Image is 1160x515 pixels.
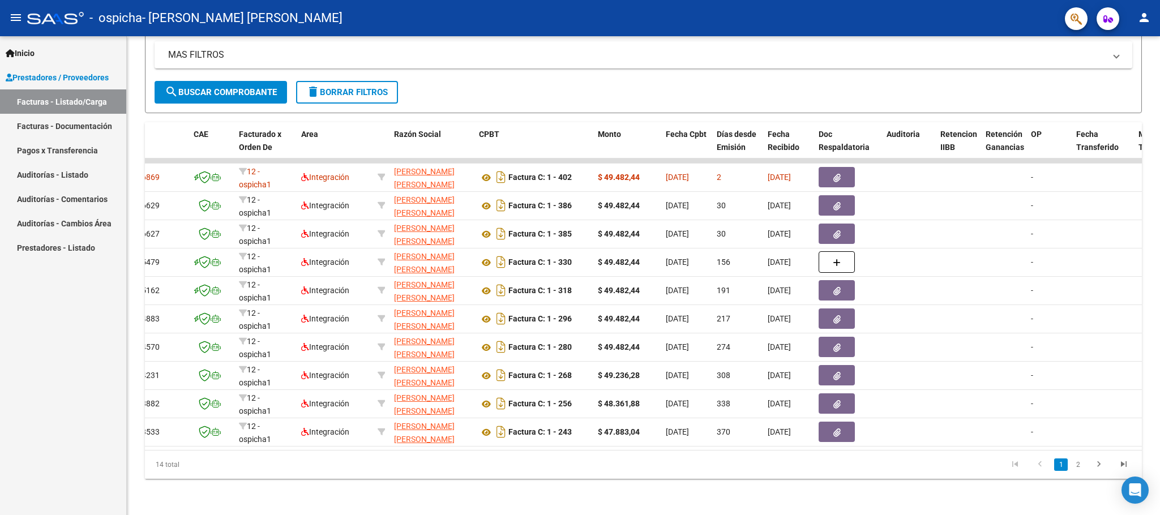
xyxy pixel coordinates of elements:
[145,450,343,479] div: 14 total
[768,342,791,351] span: [DATE]
[301,173,349,182] span: Integración
[142,6,343,31] span: - [PERSON_NAME] [PERSON_NAME]
[168,49,1105,61] mat-panel-title: MAS FILTROS
[301,314,349,323] span: Integración
[394,278,470,302] div: 27329170239
[6,71,109,84] span: Prestadores / Proveedores
[239,252,271,274] span: 12 - ospicha1
[234,122,297,172] datatable-header-cell: Facturado x Orden De
[239,393,271,415] span: 12 - ospicha1
[666,342,689,351] span: [DATE]
[137,427,160,436] span: 13533
[666,229,689,238] span: [DATE]
[882,122,936,172] datatable-header-cell: Auditoria
[394,194,470,217] div: 27329170239
[239,365,271,387] span: 12 - ospicha1
[598,201,640,210] strong: $ 49.482,44
[296,81,398,104] button: Borrar Filtros
[1031,371,1033,380] span: -
[666,286,689,295] span: [DATE]
[239,280,271,302] span: 12 - ospicha1
[239,308,271,331] span: 12 - ospicha1
[137,314,160,323] span: 14883
[1029,458,1051,471] a: go to previous page
[887,130,920,139] span: Auditoria
[394,392,470,415] div: 27329170239
[165,87,277,97] span: Buscar Comprobante
[1054,458,1068,471] a: 1
[1031,173,1033,182] span: -
[494,366,508,384] i: Descargar documento
[189,122,234,172] datatable-header-cell: CAE
[717,201,726,210] span: 30
[666,399,689,408] span: [DATE]
[768,427,791,436] span: [DATE]
[1031,130,1042,139] span: OP
[394,250,470,274] div: 27329170239
[717,257,730,267] span: 156
[1113,458,1135,471] a: go to last page
[666,314,689,323] span: [DATE]
[394,165,470,189] div: 27329170239
[1069,455,1086,474] li: page 2
[666,257,689,267] span: [DATE]
[1031,229,1033,238] span: -
[508,400,572,409] strong: Factura C: 1 - 256
[598,257,640,267] strong: $ 49.482,44
[301,399,349,408] span: Integración
[598,342,640,351] strong: $ 49.482,44
[1031,286,1033,295] span: -
[239,195,271,217] span: 12 - ospicha1
[494,253,508,271] i: Descargar documento
[768,130,799,152] span: Fecha Recibido
[394,335,470,359] div: 27329170239
[239,224,271,246] span: 12 - ospicha1
[89,6,142,31] span: - ospicha
[768,286,791,295] span: [DATE]
[508,230,572,239] strong: Factura C: 1 - 385
[306,85,320,98] mat-icon: delete
[474,122,593,172] datatable-header-cell: CPBT
[1031,201,1033,210] span: -
[137,399,160,408] span: 13882
[936,122,981,172] datatable-header-cell: Retencion IIBB
[301,427,349,436] span: Integración
[508,343,572,352] strong: Factura C: 1 - 280
[132,122,189,172] datatable-header-cell: ID
[598,399,640,408] strong: $ 48.361,88
[1031,314,1033,323] span: -
[1031,427,1033,436] span: -
[494,196,508,214] i: Descargar documento
[301,286,349,295] span: Integración
[768,229,791,238] span: [DATE]
[137,257,160,267] span: 15479
[598,427,640,436] strong: $ 47.883,04
[1071,458,1085,471] a: 2
[394,308,455,331] span: [PERSON_NAME] [PERSON_NAME]
[814,122,882,172] datatable-header-cell: Doc Respaldatoria
[137,286,160,295] span: 15162
[768,314,791,323] span: [DATE]
[712,122,763,172] datatable-header-cell: Días desde Emisión
[297,122,373,172] datatable-header-cell: Area
[1031,257,1033,267] span: -
[661,122,712,172] datatable-header-cell: Fecha Cpbt
[394,130,441,139] span: Razón Social
[394,422,455,444] span: [PERSON_NAME] [PERSON_NAME]
[494,168,508,186] i: Descargar documento
[819,130,870,152] span: Doc Respaldatoria
[394,167,455,189] span: [PERSON_NAME] [PERSON_NAME]
[394,222,470,246] div: 27329170239
[239,167,271,189] span: 12 - ospicha1
[768,399,791,408] span: [DATE]
[768,371,791,380] span: [DATE]
[137,229,160,238] span: 16627
[598,371,640,380] strong: $ 49.236,28
[508,315,572,324] strong: Factura C: 1 - 296
[394,252,455,274] span: [PERSON_NAME] [PERSON_NAME]
[194,130,208,139] span: CAE
[717,342,730,351] span: 274
[666,371,689,380] span: [DATE]
[1026,122,1072,172] datatable-header-cell: OP
[986,130,1024,152] span: Retención Ganancias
